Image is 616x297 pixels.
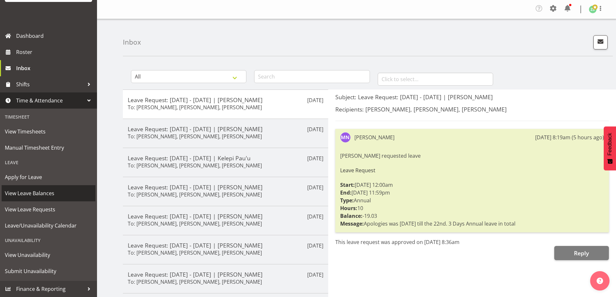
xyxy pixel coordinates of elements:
[2,156,95,169] div: Leave
[128,191,262,198] h6: To: [PERSON_NAME], [PERSON_NAME], [PERSON_NAME]
[128,220,262,227] h6: To: [PERSON_NAME], [PERSON_NAME], [PERSON_NAME]
[340,132,351,143] img: mina-nomani178.jpg
[5,205,92,214] span: View Leave Requests
[128,242,323,249] h5: Leave Request: [DATE] - [DATE] | [PERSON_NAME]
[16,63,94,73] span: Inbox
[604,126,616,170] button: Feedback - Show survey
[2,263,95,279] a: Submit Unavailability
[340,167,604,173] h6: Leave Request
[554,246,609,260] button: Reply
[607,133,613,155] span: Feedback
[2,123,95,140] a: View Timesheets
[2,234,95,247] div: Unavailability
[378,73,493,86] input: Click to select...
[5,266,92,276] span: Submit Unavailability
[307,125,323,133] p: [DATE]
[307,96,323,104] p: [DATE]
[5,143,92,153] span: Manual Timesheet Entry
[340,205,357,212] strong: Hours:
[335,239,459,246] span: This leave request was approved on [DATE] 8:36am
[16,96,84,105] span: Time & Attendance
[2,140,95,156] a: Manual Timesheet Entry
[5,127,92,136] span: View Timesheets
[307,184,323,191] p: [DATE]
[574,249,589,257] span: Reply
[128,125,323,133] h5: Leave Request: [DATE] - [DATE] | [PERSON_NAME]
[335,93,609,101] h5: Subject: Leave Request: [DATE] - [DATE] | [PERSON_NAME]
[5,172,92,182] span: Apply for Leave
[5,250,92,260] span: View Unavailability
[307,271,323,279] p: [DATE]
[340,220,364,227] strong: Message:
[340,150,604,229] div: [PERSON_NAME] requested leave [DATE] 12:00am [DATE] 11:59pm Annual 10 -19.03 Apologies was [DATE]...
[2,217,95,234] a: Leave/Unavailability Calendar
[2,247,95,263] a: View Unavailability
[16,31,94,41] span: Dashboard
[354,133,394,141] div: [PERSON_NAME]
[2,169,95,185] a: Apply for Leave
[128,154,323,162] h5: Leave Request: [DATE] - [DATE] | Kelepi Pau'u
[5,188,92,198] span: View Leave Balances
[254,70,370,83] input: Search
[128,162,262,169] h6: To: [PERSON_NAME], [PERSON_NAME], [PERSON_NAME]
[5,221,92,230] span: Leave/Unavailability Calendar
[128,249,262,256] h6: To: [PERSON_NAME], [PERSON_NAME], [PERSON_NAME]
[128,279,262,285] h6: To: [PERSON_NAME], [PERSON_NAME], [PERSON_NAME]
[16,80,84,89] span: Shifts
[128,133,262,140] h6: To: [PERSON_NAME], [PERSON_NAME], [PERSON_NAME]
[123,38,141,46] h4: Inbox
[307,154,323,162] p: [DATE]
[340,189,351,196] strong: End:
[307,213,323,220] p: [DATE]
[16,47,94,57] span: Roster
[2,110,95,123] div: Timesheet
[16,284,84,294] span: Finance & Reporting
[335,106,609,113] h5: Recipients: [PERSON_NAME], [PERSON_NAME], [PERSON_NAME]
[128,184,323,191] h5: Leave Request: [DATE] - [DATE] | [PERSON_NAME]
[128,271,323,278] h5: Leave Request: [DATE] - [DATE] | [PERSON_NAME]
[2,185,95,201] a: View Leave Balances
[128,213,323,220] h5: Leave Request: [DATE] - [DATE] | [PERSON_NAME]
[589,5,597,13] img: zach-satiu198.jpg
[535,133,604,141] div: [DATE] 8:19am (5 hours ago)
[128,96,323,103] h5: Leave Request: [DATE] - [DATE] | [PERSON_NAME]
[307,242,323,249] p: [DATE]
[340,197,354,204] strong: Type:
[2,201,95,217] a: View Leave Requests
[340,212,362,219] strong: Balance:
[340,181,355,188] strong: Start:
[128,104,262,111] h6: To: [PERSON_NAME], [PERSON_NAME], [PERSON_NAME]
[597,278,603,284] img: help-xxl-2.png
